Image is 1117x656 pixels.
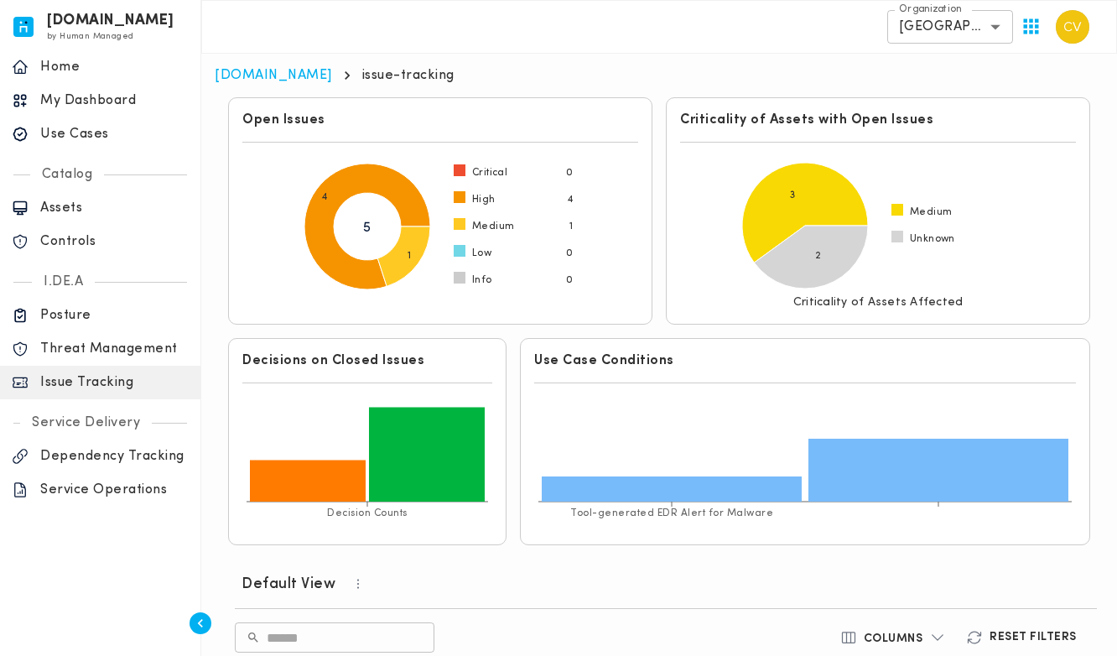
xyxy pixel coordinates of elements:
[567,193,573,206] span: 4
[864,632,923,647] h6: Columns
[40,233,189,250] p: Controls
[40,374,189,391] p: Issue Tracking
[30,166,105,183] p: Catalog
[899,3,962,17] label: Organization
[566,166,573,180] span: 0
[472,273,492,287] span: Info
[1049,3,1096,50] button: User
[910,232,955,246] span: Unknown
[327,508,408,518] tspan: Decision Counts
[830,622,957,653] button: Columns
[215,69,332,82] a: [DOMAIN_NAME]
[40,92,189,109] p: My Dashboard
[20,414,152,431] p: Service Delivery
[40,448,189,465] p: Dependency Tracking
[40,200,189,216] p: Assets
[887,10,1013,44] div: [GEOGRAPHIC_DATA]
[362,67,455,84] p: issue-tracking
[40,126,189,143] p: Use Cases
[566,247,573,260] span: 0
[680,112,1076,128] h6: Criticality of Assets with Open Issues
[472,193,496,206] span: High
[32,273,95,290] p: I.DE.A
[990,630,1077,645] h6: Reset Filters
[956,622,1090,653] button: Reset Filters
[910,206,952,219] span: Medium
[13,17,34,37] img: invicta.io
[570,508,773,518] tspan: Tool-generated EDR Alert for Malware
[534,352,1076,369] h6: Use Case Conditions
[793,295,964,310] p: Criticality of Assets Affected
[40,59,189,75] p: Home
[408,251,412,261] text: 1
[40,307,189,324] p: Posture
[47,15,174,27] h6: [DOMAIN_NAME]
[472,220,514,233] span: Medium
[215,67,1104,84] nav: breadcrumb
[566,273,573,287] span: 0
[815,251,822,261] text: 2
[321,192,328,202] text: 4
[1056,10,1089,44] img: Carter Velasquez
[363,221,371,235] tspan: 5
[472,247,491,260] span: Low
[472,166,507,180] span: Critical
[790,190,796,200] text: 3
[569,220,573,233] span: 1
[47,32,133,41] span: by Human Managed
[242,112,638,128] h6: Open Issues
[40,482,189,498] p: Service Operations
[40,341,189,357] p: Threat Management
[242,575,335,595] h6: Default View
[242,352,492,369] h6: Decisions on Closed Issues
